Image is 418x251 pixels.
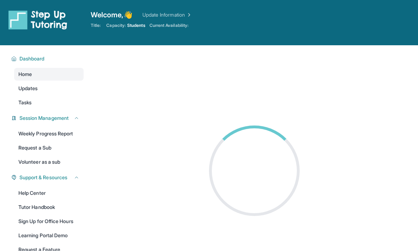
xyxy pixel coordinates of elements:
a: Request a Sub [14,141,84,154]
img: logo [9,10,67,30]
span: Home [18,71,32,78]
a: Updates [14,82,84,95]
button: Session Management [17,115,79,122]
span: Students [127,23,145,28]
span: Title: [91,23,101,28]
span: Current Availability: [149,23,188,28]
span: Updates [18,85,38,92]
a: Weekly Progress Report [14,127,84,140]
button: Dashboard [17,55,79,62]
a: Learning Portal Demo [14,229,84,242]
img: Chevron Right [185,11,192,18]
span: Dashboard [19,55,45,62]
span: Welcome, 👋 [91,10,132,20]
a: Help Center [14,187,84,199]
span: Session Management [19,115,69,122]
a: Tasks [14,96,84,109]
a: Update Information [142,11,192,18]
span: Support & Resources [19,174,67,181]
span: Capacity: [106,23,126,28]
a: Volunteer as a sub [14,156,84,168]
span: Tasks [18,99,32,106]
a: Tutor Handbook [14,201,84,214]
a: Home [14,68,84,81]
a: Sign Up for Office Hours [14,215,84,228]
button: Support & Resources [17,174,79,181]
